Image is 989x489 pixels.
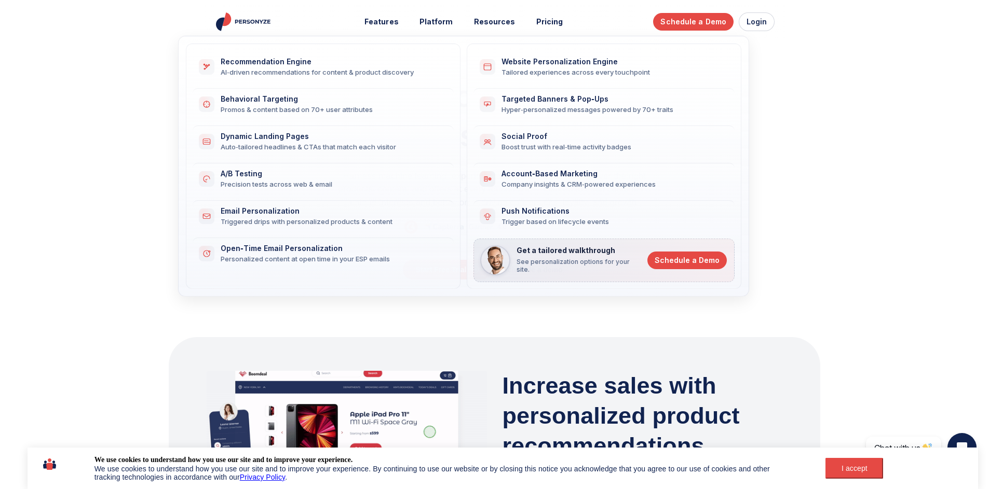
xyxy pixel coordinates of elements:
[43,455,56,473] img: icon
[502,179,722,189] div: Company insights & CRM‑powered experiences
[193,125,454,159] a: Dynamic Landing PagesAuto‑tailored headlines & CTAs that match each visitor
[193,200,454,233] a: Email PersonalizationTriggered drips with personalized products & content
[473,88,735,121] a: Targeted Banners & Pop‑UpsHyper‑personalized messages powered by 70+ traits
[221,132,441,141] div: Dynamic Landing Pages
[193,163,454,196] a: A/B TestingPrecision tests across web & email
[204,5,785,39] header: Personyze site header
[502,132,722,141] div: Social Proof
[193,237,454,271] a: Open‑Time Email PersonalizationPersonalized content at open time in your ESP emails
[221,67,441,77] div: AI‑driven recommendations for content & product discovery
[412,12,460,32] a: Platform
[502,105,722,114] div: Hyper‑personalized messages powered by 70+ traits
[178,36,749,297] div: Features menu
[240,473,286,481] a: Privacy Policy
[221,244,441,253] div: Open‑Time Email Personalization
[517,258,640,274] div: See personalization options for your site.
[647,252,727,269] a: Schedule a Demo
[221,95,441,104] div: Behavioral Targeting
[193,50,454,84] a: Recommendation EngineAI‑driven recommendations for content & product discovery
[503,371,783,461] h3: Increase sales with personalized product recommendations
[502,207,722,216] div: Push Notifications
[502,95,722,104] div: Targeted Banners & Pop‑Ups
[502,142,722,151] div: Boost trust with real‑time activity badges
[221,179,441,189] div: Precision tests across web & email
[481,246,509,274] img: Personyze demo expert
[193,88,454,121] a: Behavioral TargetingPromos & content based on 70+ user attributes
[221,58,441,66] div: Recommendation Engine
[221,105,441,114] div: Promos & content based on 70+ user attributes
[473,200,735,233] a: Push NotificationsTrigger based on lifecycle events
[502,67,722,77] div: Tailored experiences across every touchpoint
[221,170,441,178] div: A/B Testing
[221,207,441,216] div: Email Personalization
[357,12,406,32] button: Features
[517,246,640,254] div: Get a tailored walkthrough
[825,458,883,479] button: I accept
[94,455,353,465] div: We use cookies to understand how you use our site and to improve your experience.
[502,170,722,178] div: Account‑Based Marketing
[214,12,274,31] img: Personyze
[739,12,775,31] a: Login
[832,464,877,472] div: I accept
[473,125,735,159] a: Social ProofBoost trust with real‑time activity badges
[467,12,523,32] button: Resources
[357,12,570,32] nav: Main menu
[221,142,441,151] div: Auto‑tailored headlines & CTAs that match each visitor
[653,13,734,31] a: Schedule a Demo
[473,50,735,84] a: Website Personalization EngineTailored experiences across every touchpoint
[502,217,722,226] div: Trigger based on lifecycle events
[214,12,274,31] a: Personyze home
[94,465,797,481] div: We use cookies to understand how you use our site and to improve your experience. By continuing t...
[221,254,441,263] div: Personalized content at open time in your ESP emails
[221,217,441,226] div: Triggered drips with personalized products & content
[473,163,735,196] a: Account‑Based MarketingCompany insights & CRM‑powered experiences
[502,58,722,66] div: Website Personalization Engine
[529,12,571,32] a: Pricing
